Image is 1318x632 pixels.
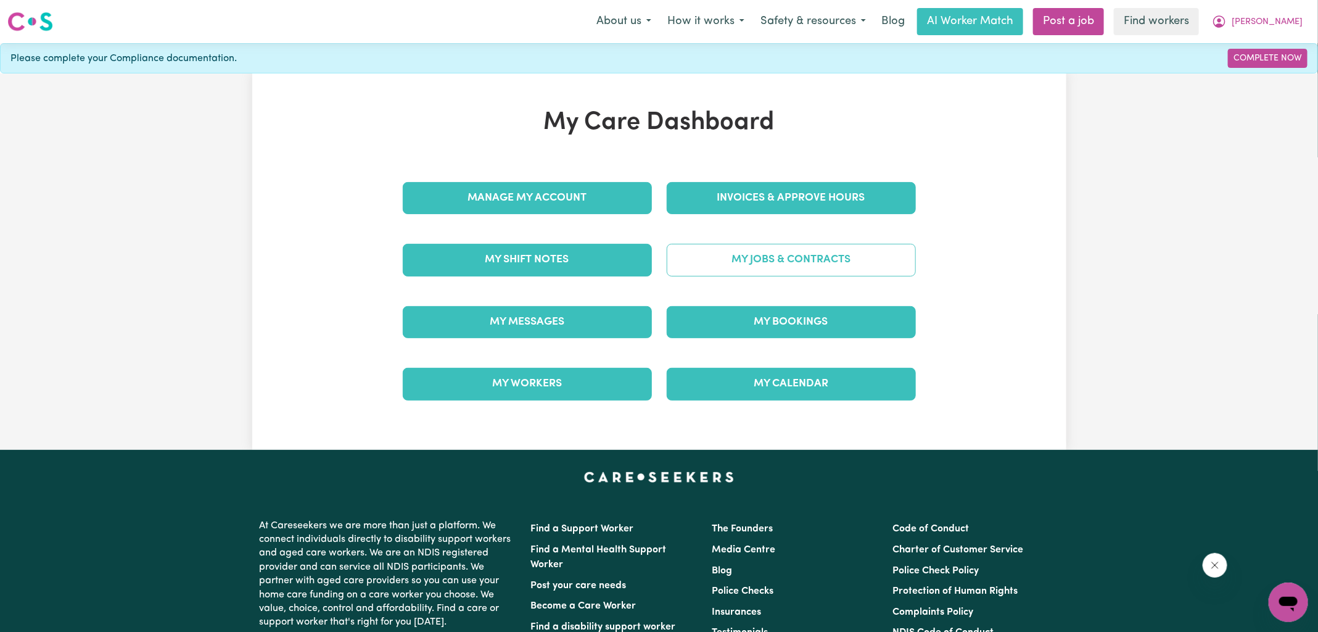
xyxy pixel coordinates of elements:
iframe: Close message [1203,553,1227,578]
span: Need any help? [7,9,75,19]
a: Become a Care Worker [531,601,636,611]
iframe: Button to launch messaging window [1269,583,1308,622]
a: Complaints Policy [892,607,973,617]
button: My Account [1204,9,1311,35]
a: Post a job [1033,8,1104,35]
a: Police Checks [712,586,773,596]
a: Blog [874,8,912,35]
a: Find workers [1114,8,1199,35]
a: Manage My Account [403,182,652,214]
a: My Shift Notes [403,244,652,276]
a: Find a Mental Health Support Worker [531,545,667,570]
a: Find a disability support worker [531,622,676,632]
a: AI Worker Match [917,8,1023,35]
h1: My Care Dashboard [395,108,923,138]
a: Careseekers logo [7,7,53,36]
a: Protection of Human Rights [892,586,1018,596]
a: Post your care needs [531,581,627,591]
a: Police Check Policy [892,566,979,576]
a: My Jobs & Contracts [667,244,916,276]
a: My Workers [403,368,652,400]
a: Charter of Customer Service [892,545,1023,555]
a: Blog [712,566,732,576]
span: [PERSON_NAME] [1232,15,1303,29]
a: Complete Now [1228,49,1308,68]
a: Invoices & Approve Hours [667,182,916,214]
a: Code of Conduct [892,524,969,534]
button: About us [588,9,659,35]
a: Insurances [712,607,761,617]
a: Find a Support Worker [531,524,634,534]
a: Media Centre [712,545,775,555]
a: My Calendar [667,368,916,400]
span: Please complete your Compliance documentation. [10,51,237,66]
a: The Founders [712,524,773,534]
a: My Bookings [667,306,916,338]
button: How it works [659,9,752,35]
a: Careseekers home page [584,472,734,482]
img: Careseekers logo [7,10,53,33]
a: My Messages [403,306,652,338]
button: Safety & resources [752,9,874,35]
